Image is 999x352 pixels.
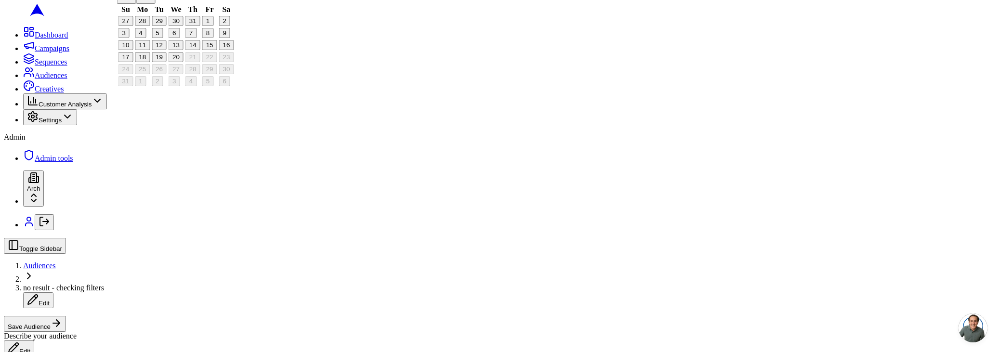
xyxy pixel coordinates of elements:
button: 11 [135,40,150,50]
a: Sequences [23,58,67,66]
button: 6 [219,76,230,86]
a: Audiences [23,71,67,79]
button: Edit [23,292,53,308]
button: 15 [202,40,217,50]
button: 28 [135,16,150,26]
button: 26 [152,64,167,74]
button: 31 [185,16,200,26]
button: Save Audience [4,316,66,332]
button: 23 [219,52,234,62]
a: Campaigns [23,44,69,52]
button: 3 [118,28,130,38]
button: 22 [202,52,217,62]
button: 3 [169,76,180,86]
a: Admin tools [23,154,73,162]
button: 30 [169,16,184,26]
button: 28 [185,64,200,74]
th: Wednesday [168,5,184,14]
button: 9 [219,28,230,38]
button: 14 [185,40,200,50]
button: 1 [202,16,213,26]
button: 2 [152,76,163,86]
button: 21 [185,52,200,62]
th: Saturday [218,5,234,14]
a: Dashboard [23,31,68,39]
button: 8 [202,28,213,38]
button: 17 [118,52,133,62]
span: Customer Analysis [39,101,92,108]
span: Admin tools [35,154,73,162]
button: Settings [23,109,77,125]
th: Friday [202,5,218,14]
button: 2 [219,16,230,26]
button: 5 [202,76,213,86]
button: Log out [35,214,54,230]
a: Creatives [23,85,64,93]
span: Audiences [35,71,67,79]
button: 4 [185,76,197,86]
button: Arch [23,170,44,207]
button: 27 [169,64,184,74]
button: 30 [219,64,234,74]
div: Admin [4,133,995,142]
button: 10 [118,40,133,50]
button: 12 [152,40,167,50]
button: 27 [118,16,133,26]
a: Audiences [23,261,56,270]
button: 18 [135,52,150,62]
th: Thursday [185,5,201,14]
button: 20 [169,52,184,62]
span: Campaigns [35,44,69,52]
button: 29 [152,16,167,26]
button: 4 [135,28,146,38]
span: Sequences [35,58,67,66]
button: Toggle Sidebar [4,238,66,254]
button: 25 [135,64,150,74]
th: Sunday [118,5,134,14]
button: 6 [169,28,180,38]
span: Toggle Sidebar [19,245,62,252]
button: 7 [185,28,197,38]
th: Tuesday [151,5,167,14]
span: Edit [39,300,50,307]
span: Describe your audience [4,332,77,340]
span: Dashboard [35,31,68,39]
span: no result - checking filters [23,284,104,292]
a: Open chat [959,313,987,342]
button: 19 [152,52,167,62]
span: Creatives [35,85,64,93]
span: Settings [39,117,62,124]
button: 24 [118,64,133,74]
button: 16 [219,40,234,50]
button: 1 [135,76,146,86]
button: Customer Analysis [23,93,107,109]
span: Arch [27,185,40,192]
button: 29 [202,64,217,74]
button: 5 [152,28,163,38]
th: Monday [134,5,150,14]
nav: breadcrumb [4,261,995,308]
button: 31 [118,76,133,86]
button: 13 [169,40,184,50]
